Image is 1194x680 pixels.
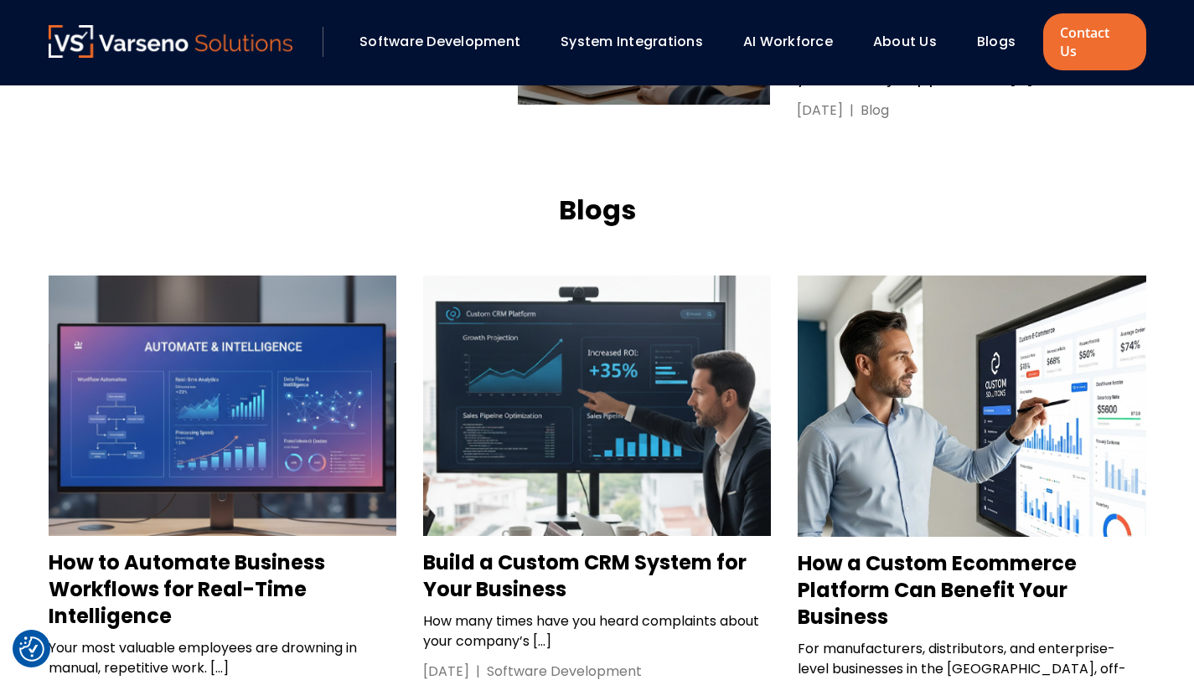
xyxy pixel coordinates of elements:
[552,28,726,56] div: System Integrations
[423,549,771,603] h3: Build a Custom CRM System for Your Business
[861,100,889,121] div: Blog
[561,32,703,51] a: System Integrations
[49,25,293,58] img: Varseno Solutions – Product Engineering & IT Services
[873,32,937,51] a: About Us
[359,32,520,51] a: Software Development
[19,636,44,662] button: Cookie Settings
[865,28,960,56] div: About Us
[19,636,44,662] img: Revisit consent button
[843,100,861,121] div: |
[797,100,843,121] div: [DATE]
[798,550,1145,631] h3: How a Custom Ecommerce Platform Can Benefit Your Business
[1043,13,1145,70] a: Contact Us
[798,276,1145,537] img: How a Custom Ecommerce Platform Can Benefit Your Business
[49,638,396,678] p: Your most valuable employees are drowning in manual, repetitive work. […]
[977,32,1016,51] a: Blogs
[559,192,636,229] h2: Blogs
[969,28,1039,56] div: Blogs
[423,611,771,652] p: How many times have you heard complaints about your company’s […]
[351,28,544,56] div: Software Development
[735,28,856,56] div: AI Workforce
[49,276,396,536] img: How to Automate Business Workflows for Real-Time Intelligence
[49,25,293,59] a: Varseno Solutions – Product Engineering & IT Services
[423,276,771,536] img: Build a Custom CRM System for Your Business
[743,32,833,51] a: AI Workforce
[49,549,396,630] h3: How to Automate Business Workflows for Real-Time Intelligence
